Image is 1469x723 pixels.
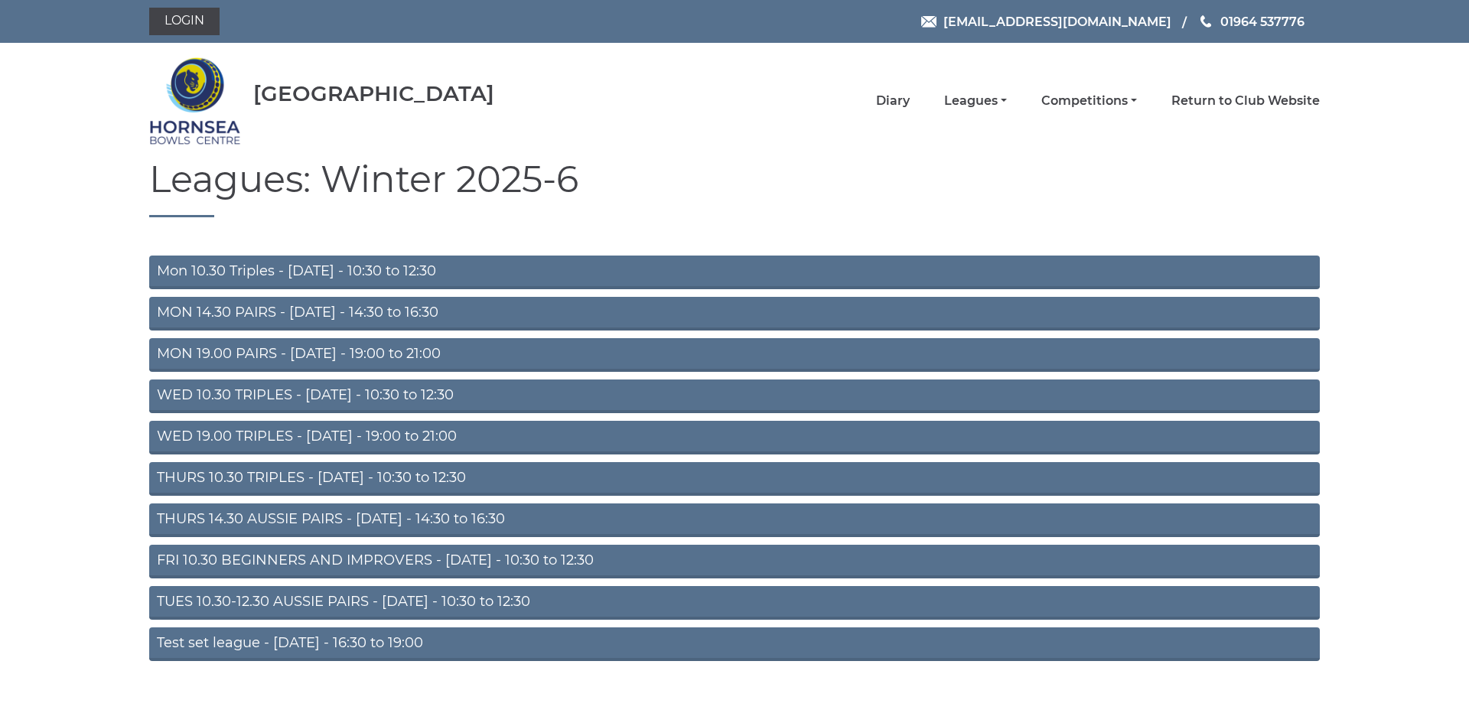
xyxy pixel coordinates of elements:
a: Email [EMAIL_ADDRESS][DOMAIN_NAME] [921,12,1171,31]
a: THURS 10.30 TRIPLES - [DATE] - 10:30 to 12:30 [149,462,1320,496]
a: Mon 10.30 Triples - [DATE] - 10:30 to 12:30 [149,256,1320,289]
a: MON 19.00 PAIRS - [DATE] - 19:00 to 21:00 [149,338,1320,372]
a: FRI 10.30 BEGINNERS AND IMPROVERS - [DATE] - 10:30 to 12:30 [149,545,1320,578]
div: [GEOGRAPHIC_DATA] [253,82,494,106]
img: Phone us [1200,15,1211,28]
img: Email [921,16,936,28]
img: Hornsea Bowls Centre [149,47,241,155]
a: Test set league - [DATE] - 16:30 to 19:00 [149,627,1320,661]
a: THURS 14.30 AUSSIE PAIRS - [DATE] - 14:30 to 16:30 [149,503,1320,537]
a: WED 19.00 TRIPLES - [DATE] - 19:00 to 21:00 [149,421,1320,454]
a: Phone us 01964 537776 [1198,12,1305,31]
span: 01964 537776 [1220,14,1305,28]
a: Competitions [1041,93,1137,109]
a: TUES 10.30-12.30 AUSSIE PAIRS - [DATE] - 10:30 to 12:30 [149,586,1320,620]
a: Leagues [944,93,1007,109]
a: Login [149,8,220,35]
h1: Leagues: Winter 2025-6 [149,159,1320,217]
a: Diary [876,93,910,109]
a: WED 10.30 TRIPLES - [DATE] - 10:30 to 12:30 [149,379,1320,413]
a: MON 14.30 PAIRS - [DATE] - 14:30 to 16:30 [149,297,1320,331]
a: Return to Club Website [1171,93,1320,109]
span: [EMAIL_ADDRESS][DOMAIN_NAME] [943,14,1171,28]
